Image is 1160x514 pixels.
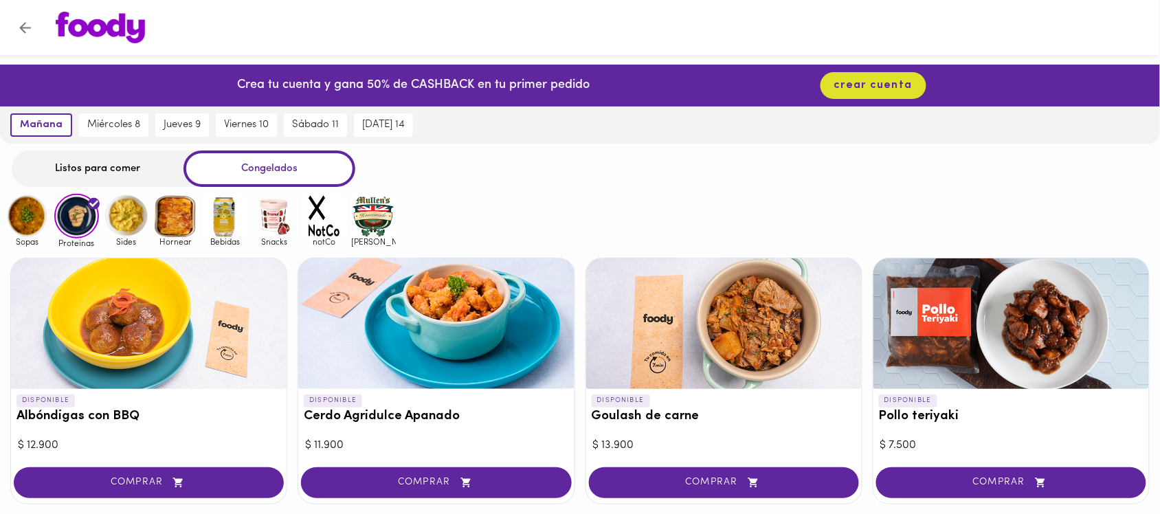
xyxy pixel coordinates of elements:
[318,477,554,489] span: COMPRAR
[79,113,148,137] button: miércoles 8
[606,477,842,489] span: COMPRAR
[589,467,859,498] button: COMPRAR
[203,237,247,246] span: Bebidas
[237,77,590,95] p: Crea tu cuenta y gana 50% de CASHBACK en tu primer pedido
[104,194,148,238] img: Sides
[164,119,201,131] span: jueves 9
[12,150,183,187] div: Listos para comer
[54,194,99,238] img: Proteinas
[5,237,49,246] span: Sopas
[224,119,269,131] span: viernes 10
[104,237,148,246] span: Sides
[298,258,574,389] div: Cerdo Agridulce Apanado
[893,477,1129,489] span: COMPRAR
[302,194,346,238] img: notCo
[20,119,63,131] span: mañana
[593,438,855,454] div: $ 13.900
[216,113,277,137] button: viernes 10
[153,194,198,238] img: Hornear
[16,410,281,424] h3: Albóndigas con BBQ
[880,438,1142,454] div: $ 7.500
[873,258,1149,389] div: Pollo teriyaki
[292,119,339,131] span: sábado 11
[586,258,862,389] div: Goulash de carne
[153,237,198,246] span: Hornear
[8,11,42,45] button: Volver
[252,194,297,238] img: Snacks
[354,113,413,137] button: [DATE] 14
[592,394,650,407] p: DISPONIBLE
[56,12,145,43] img: logo.png
[362,119,405,131] span: [DATE] 14
[16,394,75,407] p: DISPONIBLE
[284,113,347,137] button: sábado 11
[351,194,396,238] img: mullens
[304,410,568,424] h3: Cerdo Agridulce Apanado
[876,467,1146,498] button: COMPRAR
[10,113,72,137] button: mañana
[351,237,396,246] span: [PERSON_NAME]
[5,194,49,238] img: Sopas
[14,467,284,498] button: COMPRAR
[305,438,567,454] div: $ 11.900
[87,119,140,131] span: miércoles 8
[18,438,280,454] div: $ 12.900
[183,150,355,187] div: Congelados
[252,237,297,246] span: Snacks
[31,477,267,489] span: COMPRAR
[592,410,856,424] h3: Goulash de carne
[834,79,913,92] span: crear cuenta
[11,258,287,389] div: Albóndigas con BBQ
[304,394,362,407] p: DISPONIBLE
[879,394,937,407] p: DISPONIBLE
[821,72,926,99] button: crear cuenta
[1080,434,1146,500] iframe: Messagebird Livechat Widget
[155,113,209,137] button: jueves 9
[54,238,99,247] span: Proteinas
[879,410,1144,424] h3: Pollo teriyaki
[302,237,346,246] span: notCo
[301,467,571,498] button: COMPRAR
[203,194,247,238] img: Bebidas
